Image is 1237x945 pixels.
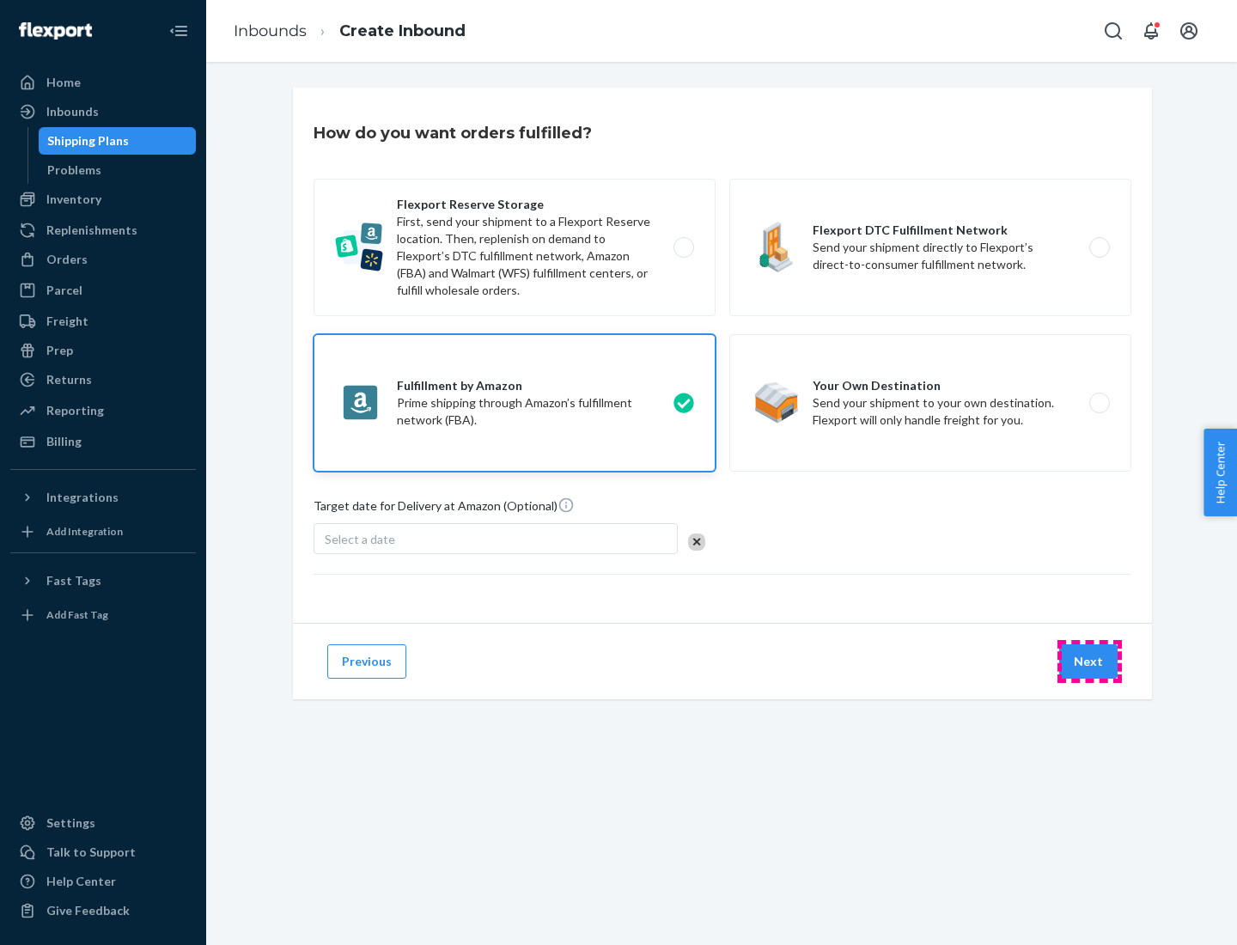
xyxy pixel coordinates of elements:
[314,497,575,521] span: Target date for Delivery at Amazon (Optional)
[339,21,466,40] a: Create Inbound
[10,567,196,594] button: Fast Tags
[46,371,92,388] div: Returns
[46,873,116,890] div: Help Center
[314,122,592,144] h3: How do you want orders fulfilled?
[46,191,101,208] div: Inventory
[10,337,196,364] a: Prep
[46,222,137,239] div: Replenishments
[10,308,196,335] a: Freight
[220,6,479,57] ol: breadcrumbs
[46,251,88,268] div: Orders
[10,98,196,125] a: Inbounds
[10,838,196,866] a: Talk to Support
[19,22,92,40] img: Flexport logo
[46,844,136,861] div: Talk to Support
[10,484,196,511] button: Integrations
[10,809,196,837] a: Settings
[47,162,101,179] div: Problems
[46,607,108,622] div: Add Fast Tag
[10,601,196,629] a: Add Fast Tag
[161,14,196,48] button: Close Navigation
[46,103,99,120] div: Inbounds
[1203,429,1237,516] button: Help Center
[1172,14,1206,48] button: Open account menu
[10,518,196,546] a: Add Integration
[10,216,196,244] a: Replenishments
[46,489,119,506] div: Integrations
[10,186,196,213] a: Inventory
[10,428,196,455] a: Billing
[46,572,101,589] div: Fast Tags
[46,433,82,450] div: Billing
[10,868,196,895] a: Help Center
[46,342,73,359] div: Prep
[1096,14,1130,48] button: Open Search Box
[39,127,197,155] a: Shipping Plans
[46,814,95,832] div: Settings
[46,402,104,419] div: Reporting
[10,366,196,393] a: Returns
[1059,644,1118,679] button: Next
[46,74,81,91] div: Home
[47,132,129,149] div: Shipping Plans
[327,644,406,679] button: Previous
[10,897,196,924] button: Give Feedback
[46,902,130,919] div: Give Feedback
[46,524,123,539] div: Add Integration
[10,397,196,424] a: Reporting
[10,277,196,304] a: Parcel
[46,313,88,330] div: Freight
[10,69,196,96] a: Home
[1134,14,1168,48] button: Open notifications
[10,246,196,273] a: Orders
[46,282,82,299] div: Parcel
[325,532,395,546] span: Select a date
[234,21,307,40] a: Inbounds
[39,156,197,184] a: Problems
